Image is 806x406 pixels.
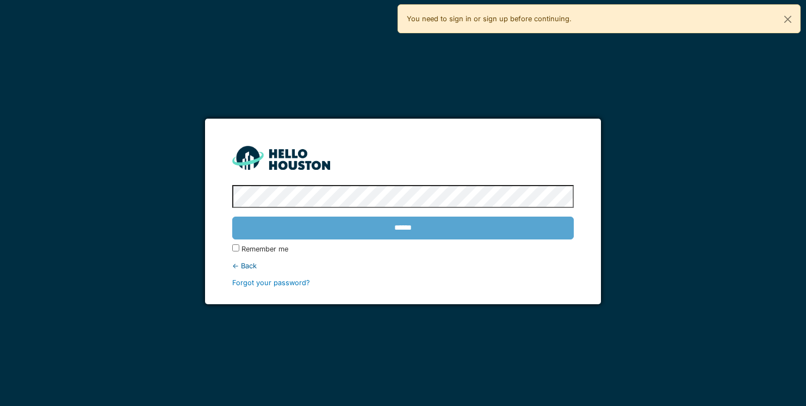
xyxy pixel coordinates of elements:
[776,5,800,34] button: Close
[232,146,330,169] img: HH_line-BYnF2_Hg.png
[232,261,574,271] div: ← Back
[241,244,288,254] label: Remember me
[398,4,801,33] div: You need to sign in or sign up before continuing.
[232,279,310,287] a: Forgot your password?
